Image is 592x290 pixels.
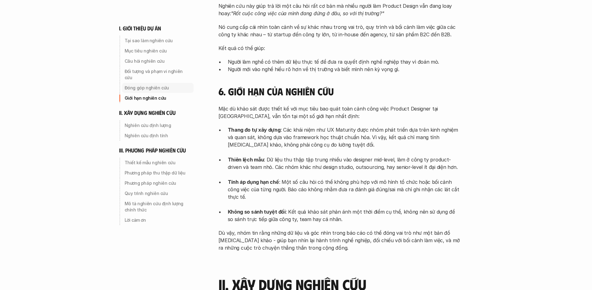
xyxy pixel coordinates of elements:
p: Nghiên cứu này giúp trả lời một câu hỏi rất cơ bản mà nhiều người làm Product Design vẫn đang loa... [218,2,461,17]
p: Nghiên cứu định lượng [125,122,191,129]
h4: 6. Giới hạn của nghiên cứu [218,85,461,97]
p: : Các khái niệm như UX Maturity được nhóm phát triển dựa trên kinh nghiệm và quan sát, không dựa ... [228,126,461,156]
a: Mục tiêu nghiên cứu [119,46,194,56]
a: Đối tượng và phạm vi nghiên cứu [119,66,194,83]
p: Kết quả có thể giúp: [218,44,461,52]
strong: Tính áp dụng hạn chế [228,179,279,185]
p: Câu hỏi nghiên cứu [125,58,191,64]
p: Dù vậy, nhóm tin rằng những dữ liệu và góc nhìn trong báo cáo có thể đóng vai trò như một bản đồ ... [218,229,461,251]
a: Mô tả nghiên cứu định lượng chính thức [119,199,194,215]
strong: Thiên lệch mẫu [228,156,264,163]
p: Đối tượng và phạm vi nghiên cứu [125,68,191,81]
p: Người mới vào nghề hiểu rõ hơn về thị trường và biết mình nên kỳ vọng gì. [228,66,461,73]
p: Nghiên cứu định tính [125,133,191,139]
a: Giới hạn nghiên cứu [119,93,194,103]
a: Tại sao làm nghiên cứu [119,36,194,46]
h6: ii. xây dựng nghiên cứu [119,109,176,116]
a: Đóng góp nghiên cứu [119,83,194,93]
p: : Dữ liệu thu thập tập trung nhiều vào designer mid-level, làm ở công ty product-driven và team n... [228,156,461,178]
h6: iii. phương pháp nghiên cứu [119,147,186,154]
a: Lời cảm ơn [119,215,194,225]
p: : Kết quả khảo sát phản ánh một thời điểm cụ thể, không nên sử dụng để so sánh trực tiếp giữa côn... [228,208,461,223]
a: Thiết kế mẫu nghiên cứu [119,158,194,168]
p: Mặc dù khảo sát được thiết kế với mục tiêu bao quát toàn cảnh công việc Product Designer tại [GEO... [218,105,461,120]
p: Giới hạn nghiên cứu [125,95,191,101]
strong: Không so sánh tuyệt đối [228,209,286,215]
p: Phương pháp thu thập dữ liệu [125,170,191,176]
p: Mô tả nghiên cứu định lượng chính thức [125,201,191,213]
p: Nó cung cấp cái nhìn toàn cảnh về sự khác nhau trong vai trò, quy trình và bối cảnh làm việc giữa... [218,23,461,38]
a: Nghiên cứu định lượng [119,120,194,130]
p: Tại sao làm nghiên cứu [125,38,191,44]
p: Mục tiêu nghiên cứu [125,48,191,54]
p: Thiết kế mẫu nghiên cứu [125,160,191,166]
p: Lời cảm ơn [125,217,191,223]
strong: Thang đo tự xây dựng [228,127,281,133]
p: Đóng góp nghiên cứu [125,85,191,91]
a: Phương pháp thu thập dữ liệu [119,168,194,178]
em: "Rốt cuộc công việc của mình đang đứng ở đâu, so với thị trường?" [231,10,384,16]
a: Phương pháp nghiên cứu [119,178,194,188]
h6: i. giới thiệu dự án [119,25,161,32]
p: : Một số câu hỏi có thể không phù hợp với mô hình tổ chức hoặc bối cảnh công việc của từng người.... [228,178,461,208]
a: Câu hỏi nghiên cứu [119,56,194,66]
a: Nghiên cứu định tính [119,131,194,141]
a: Quy trình nghiên cứu [119,188,194,198]
p: Quy trình nghiên cứu [125,190,191,197]
p: Người làm nghề có thêm dữ liệu thực tế để đưa ra quyết định nghề nghiệp thay vì đoán mò. [228,58,461,66]
p: Phương pháp nghiên cứu [125,180,191,186]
